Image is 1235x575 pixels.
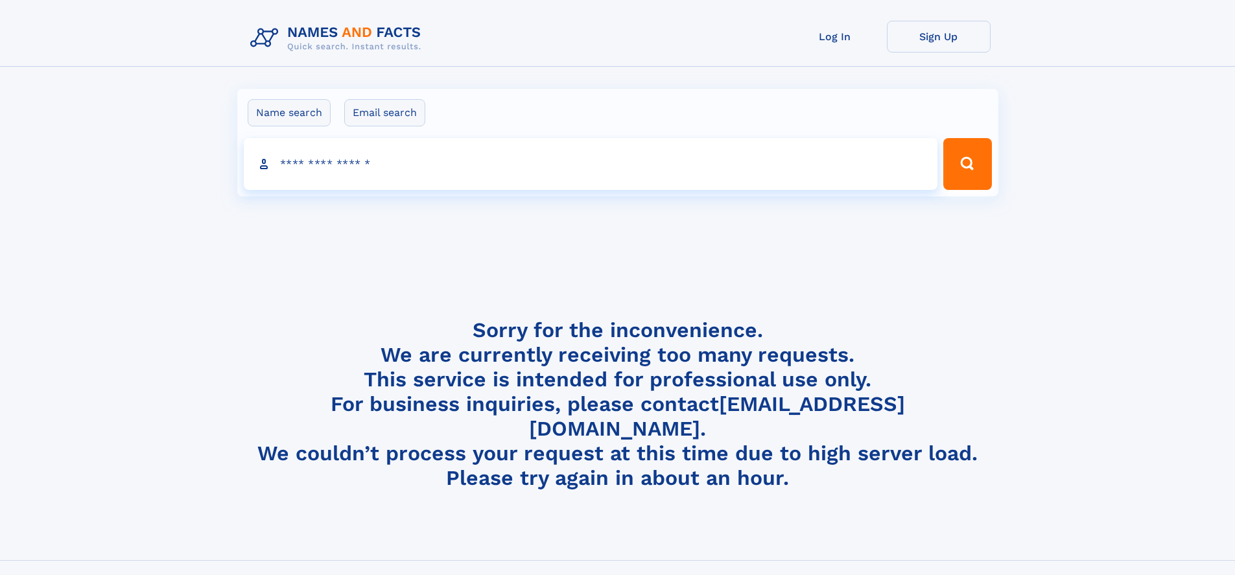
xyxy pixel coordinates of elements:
[344,99,425,126] label: Email search
[248,99,331,126] label: Name search
[245,318,991,491] h4: Sorry for the inconvenience. We are currently receiving too many requests. This service is intend...
[943,138,991,190] button: Search Button
[887,21,991,53] a: Sign Up
[245,21,432,56] img: Logo Names and Facts
[529,392,905,441] a: [EMAIL_ADDRESS][DOMAIN_NAME]
[783,21,887,53] a: Log In
[244,138,938,190] input: search input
